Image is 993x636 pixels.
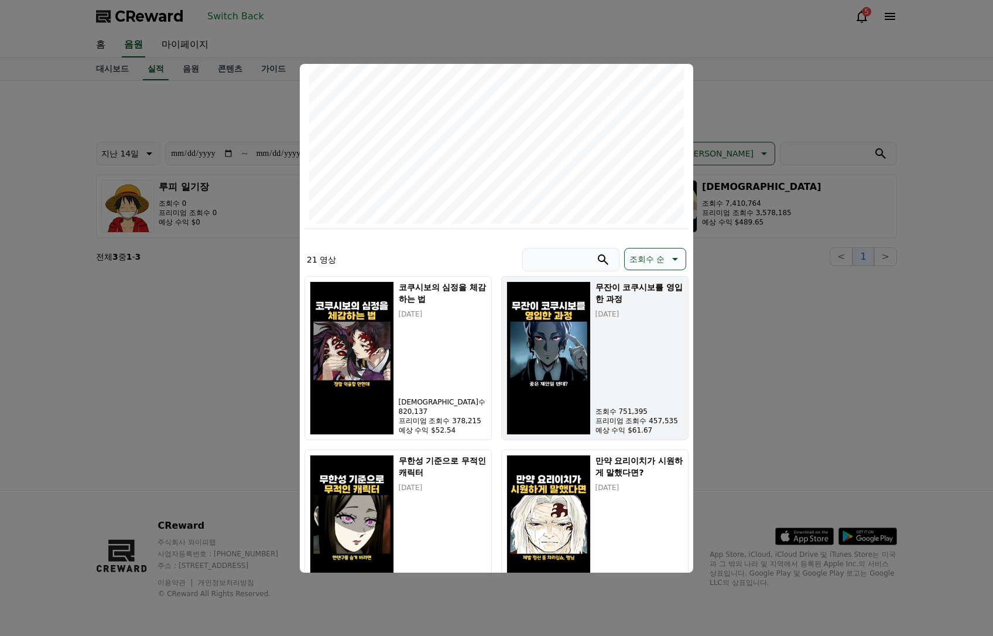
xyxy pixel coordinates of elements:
h5: 무잔이 코쿠시보를 영입한 과정 [595,281,683,305]
button: 무한성 기준으로 무적인 캐릭터 무한성 기준으로 무적인 캐릭터 [DATE] 조회수 704,404 프리미엄 조회수 513,310 예상 수익 $68.05 [304,450,492,614]
p: [DEMOGRAPHIC_DATA]수 820,137 [399,397,487,416]
p: [DATE] [595,483,683,492]
button: 무잔이 코쿠시보를 영입한 과정 무잔이 코쿠시보를 영입한 과정 [DATE] 조회수 751,395 프리미엄 조회수 457,535 예상 수익 $61.67 [501,276,689,440]
p: 조회수 순 [629,251,665,267]
button: 코쿠시보의 심정을 체감하는 법 코쿠시보의 심정을 체감하는 법 [DATE] [DEMOGRAPHIC_DATA]수 820,137 프리미엄 조회수 378,215 예상 수익 $52.54 [304,276,492,440]
p: 예상 수익 $61.67 [595,426,683,435]
div: modal [300,64,693,573]
p: 프리미엄 조회수 457,535 [595,416,683,426]
p: 예상 수익 $52.54 [399,426,487,435]
p: 21 영상 [307,254,336,266]
h5: 만약 요리이치가 시원하게 말했다면? [595,455,683,478]
p: 조회수 751,395 [595,407,683,416]
img: 만약 요리이치가 시원하게 말했다면? [506,455,591,608]
img: 무잔이 코쿠시보를 영입한 과정 [506,281,591,435]
h5: 무한성 기준으로 무적인 캐릭터 [399,455,487,478]
p: [DATE] [399,310,487,319]
p: [DATE] [399,483,487,492]
button: 조회수 순 [624,248,686,270]
button: 만약 요리이치가 시원하게 말했다면? 만약 요리이치가 시원하게 말했다면? [DATE] 조회수 571,860 프리미엄 조회수 257,616 예상 수익 $39.04 [501,450,689,614]
p: 프리미엄 조회수 378,215 [399,416,487,426]
img: 무한성 기준으로 무적인 캐릭터 [310,455,394,608]
h5: 코쿠시보의 심정을 체감하는 법 [399,281,487,305]
img: 코쿠시보의 심정을 체감하는 법 [310,281,394,435]
p: [DATE] [595,310,683,319]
